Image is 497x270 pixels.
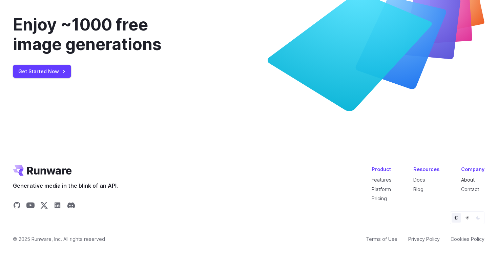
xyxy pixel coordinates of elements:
[366,235,397,243] a: Terms of Use
[372,195,387,201] a: Pricing
[372,177,392,183] a: Features
[54,201,62,211] a: Share on LinkedIn
[450,211,484,224] ul: Theme selector
[372,186,391,192] a: Platform
[451,235,484,243] a: Cookies Policy
[408,235,440,243] a: Privacy Policy
[413,165,439,173] div: Resources
[461,165,484,173] div: Company
[13,235,105,243] span: © 2025 Runware, Inc. All rights reserved
[13,15,197,54] div: Enjoy ~1000 free image generations
[67,201,75,211] a: Share on Discord
[26,201,35,211] a: Share on YouTube
[413,186,423,192] a: Blog
[461,186,479,192] a: Contact
[462,213,472,223] button: Light
[13,182,118,190] span: Generative media in the blink of an API.
[40,201,48,211] a: Share on X
[13,165,72,176] a: Go to /
[452,213,461,223] button: Default
[461,177,475,183] a: About
[13,65,71,78] a: Get Started Now
[413,177,425,183] a: Docs
[372,165,392,173] div: Product
[473,213,483,223] button: Dark
[13,201,21,211] a: Share on GitHub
